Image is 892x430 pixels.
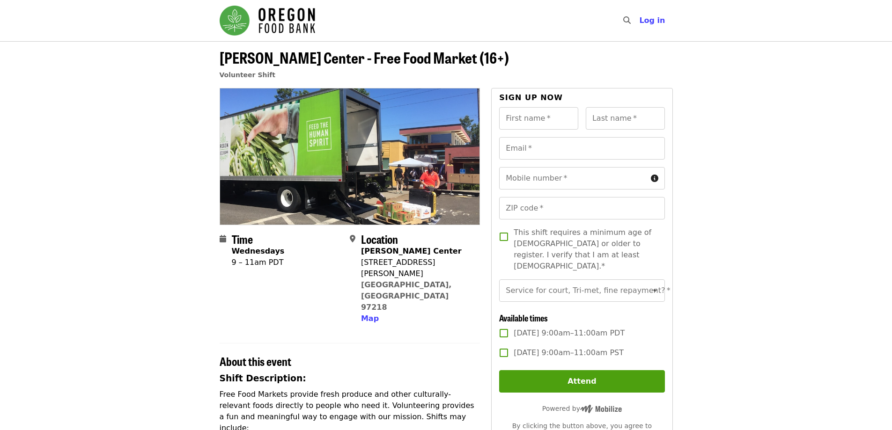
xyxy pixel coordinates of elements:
[220,46,509,68] span: [PERSON_NAME] Center - Free Food Market (16+)
[499,312,548,324] span: Available times
[499,107,578,130] input: First name
[499,197,664,219] input: ZIP code
[361,257,472,279] div: [STREET_ADDRESS][PERSON_NAME]
[649,284,662,297] button: Open
[586,107,665,130] input: Last name
[232,257,285,268] div: 9 – 11am PDT
[580,405,622,413] img: Powered by Mobilize
[232,231,253,247] span: Time
[499,167,647,189] input: Mobile number
[361,247,462,255] strong: [PERSON_NAME] Center
[220,6,315,36] img: Oregon Food Bank - Home
[361,314,379,323] span: Map
[350,234,355,243] i: map-marker-alt icon
[499,137,664,160] input: Email
[636,9,644,32] input: Search
[514,227,657,272] span: This shift requires a minimum age of [DEMOGRAPHIC_DATA] or older to register. I verify that I am ...
[220,88,480,224] img: Ortiz Center - Free Food Market (16+) organized by Oregon Food Bank
[542,405,622,412] span: Powered by
[514,347,624,358] span: [DATE] 9:00am–11:00am PST
[220,234,226,243] i: calendar icon
[361,280,452,312] a: [GEOGRAPHIC_DATA], [GEOGRAPHIC_DATA] 97218
[361,313,379,324] button: Map
[220,353,291,369] span: About this event
[623,16,631,25] i: search icon
[514,328,625,339] span: [DATE] 9:00am–11:00am PDT
[639,16,665,25] span: Log in
[361,231,398,247] span: Location
[632,11,672,30] button: Log in
[651,174,658,183] i: circle-info icon
[220,372,480,385] h3: Shift Description:
[232,247,285,255] strong: Wednesdays
[499,370,664,393] button: Attend
[220,71,276,79] a: Volunteer Shift
[499,93,563,102] span: Sign up now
